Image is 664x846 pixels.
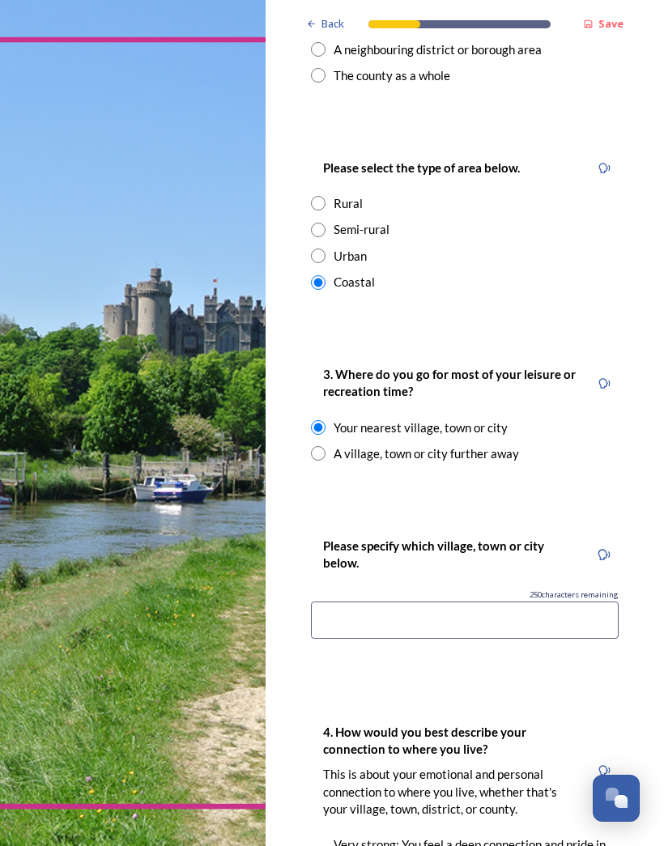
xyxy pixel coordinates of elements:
[334,40,542,59] div: A neighbouring district or borough area
[334,220,389,239] div: Semi-rural
[334,273,375,291] div: Coastal
[334,194,363,213] div: Rural
[334,419,508,437] div: Your nearest village, town or city
[530,589,619,601] span: 250 characters remaining
[323,367,578,398] strong: 3. Where do you go for most of your leisure or recreation time?
[334,247,367,266] div: Urban
[598,16,624,31] strong: Save
[321,16,344,32] span: Back
[593,775,640,822] button: Open Chat
[323,766,577,818] p: This is about your emotional and personal connection to where you live, whether that's your villa...
[323,538,547,570] strong: Please specify which village, town or city below.
[323,160,520,175] strong: Please select the type of area below.
[323,725,529,756] strong: 4. How would you best describe your connection to where you live?
[334,444,519,463] div: A village, town or city further away
[334,66,450,85] div: The county as a whole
